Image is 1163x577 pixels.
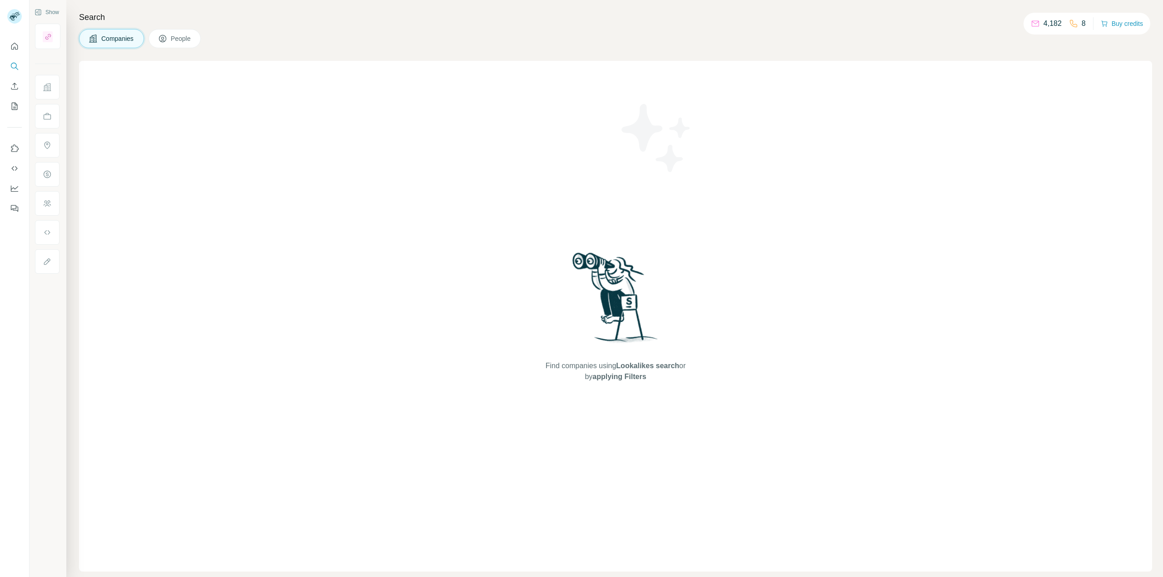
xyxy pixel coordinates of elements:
span: Lookalikes search [616,362,679,370]
button: Show [28,5,65,19]
button: Quick start [7,38,22,54]
span: Find companies using or by [543,360,688,382]
button: Search [7,58,22,74]
span: Companies [101,34,134,43]
button: Buy credits [1101,17,1143,30]
button: Feedback [7,200,22,217]
button: Use Surfe on LinkedIn [7,140,22,157]
button: Use Surfe API [7,160,22,177]
button: My lists [7,98,22,114]
p: 4,182 [1044,18,1062,29]
img: Surfe Illustration - Woman searching with binoculars [568,250,663,351]
span: applying Filters [592,373,646,380]
img: Surfe Illustration - Stars [616,97,697,179]
span: People [171,34,192,43]
button: Dashboard [7,180,22,197]
p: 8 [1082,18,1086,29]
h4: Search [79,11,1152,24]
button: Enrich CSV [7,78,22,94]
